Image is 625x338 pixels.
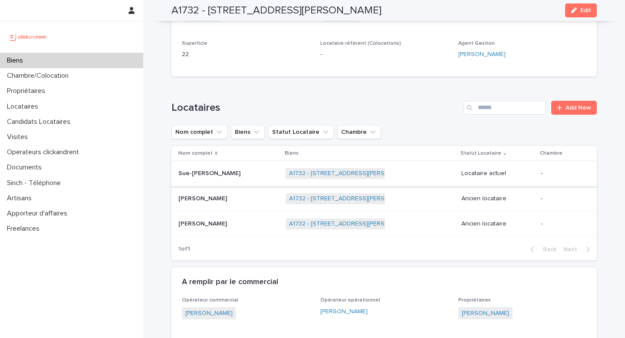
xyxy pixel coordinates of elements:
[171,239,197,260] p: 1 of 1
[289,170,415,177] a: A1732 - [STREET_ADDRESS][PERSON_NAME]
[461,149,501,158] p: Statut Locataire
[320,50,448,59] p: -
[3,209,74,218] p: Apporteur d'affaires
[541,170,583,177] p: -
[3,133,35,141] p: Visites
[320,298,380,303] span: Opérateur opérationnel
[580,7,591,13] span: Edit
[461,195,534,202] p: Ancien locataire
[182,298,238,303] span: Opérateur commercial
[320,307,368,316] a: [PERSON_NAME]
[458,41,495,46] span: Agent Gestion
[7,28,49,46] img: UCB0brd3T0yccxBKYDjQ
[551,101,597,115] a: Add New
[289,195,415,202] a: A1732 - [STREET_ADDRESS][PERSON_NAME]
[541,195,583,202] p: -
[185,309,233,318] a: [PERSON_NAME]
[171,4,382,17] h2: A1732 - [STREET_ADDRESS][PERSON_NAME]
[171,186,597,212] tr: [PERSON_NAME][PERSON_NAME] A1732 - [STREET_ADDRESS][PERSON_NAME] Ancien locataire-
[566,105,591,111] span: Add New
[464,101,546,115] input: Search
[3,103,45,111] p: Locataires
[3,118,77,126] p: Candidats Locataires
[182,50,310,59] p: 22
[462,309,509,318] a: [PERSON_NAME]
[541,220,583,228] p: -
[540,149,562,158] p: Chambre
[320,41,401,46] span: Locataire référent (Colocations)
[178,219,229,228] p: [PERSON_NAME]
[3,194,39,202] p: Artisans
[268,125,334,139] button: Statut Locataire
[3,179,68,187] p: Sinch - Téléphone
[171,211,597,236] tr: [PERSON_NAME][PERSON_NAME] A1732 - [STREET_ADDRESS][PERSON_NAME] Ancien locataire-
[171,102,460,114] h1: Locataires
[171,161,597,186] tr: Sue-[PERSON_NAME]Sue-[PERSON_NAME] A1732 - [STREET_ADDRESS][PERSON_NAME] Locataire actuel-
[3,148,86,156] p: Operateurs clickandrent
[182,41,207,46] span: Superficie
[3,163,49,172] p: Documents
[458,298,491,303] span: Propriétaires
[285,149,299,158] p: Biens
[289,220,415,228] a: A1732 - [STREET_ADDRESS][PERSON_NAME]
[461,220,534,228] p: Ancien locataire
[3,87,52,95] p: Propriétaires
[565,3,597,17] button: Edit
[461,170,534,177] p: Locataire actuel
[563,246,582,252] span: Next
[3,56,30,65] p: Biens
[458,50,506,59] a: [PERSON_NAME]
[337,125,381,139] button: Chambre
[182,278,278,287] h2: A remplir par le commercial
[178,168,242,177] p: Sue-[PERSON_NAME]
[523,245,560,253] button: Back
[171,125,227,139] button: Nom complet
[178,193,229,202] p: [PERSON_NAME]
[3,72,76,80] p: Chambre/Colocation
[3,225,46,233] p: Freelances
[538,246,556,252] span: Back
[231,125,265,139] button: Biens
[178,149,213,158] p: Nom complet
[560,245,597,253] button: Next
